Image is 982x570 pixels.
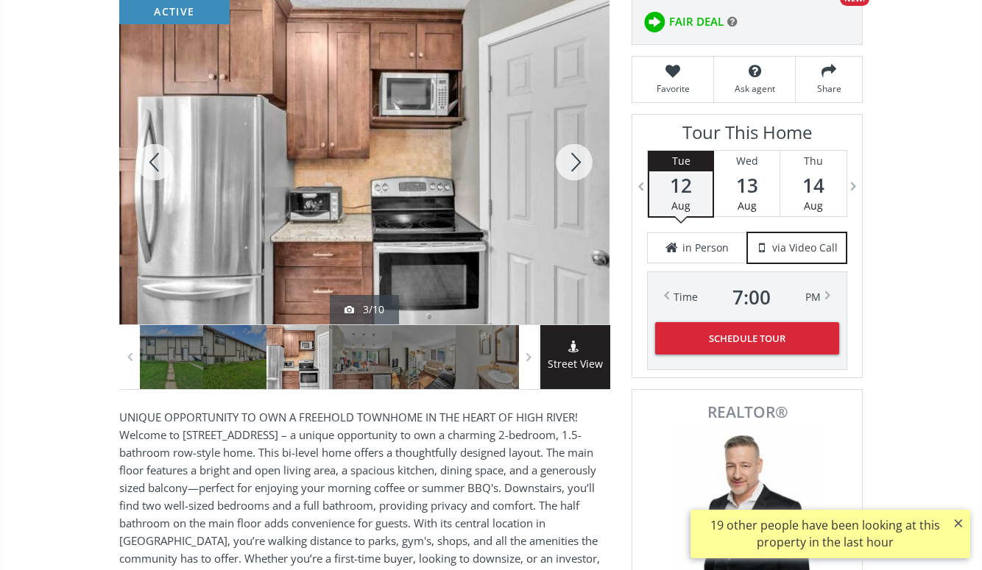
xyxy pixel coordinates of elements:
span: Share [803,82,855,95]
span: in Person [682,241,729,255]
span: FAIR DEAL [669,14,724,29]
div: 3/10 [345,302,384,317]
div: Time PM [674,287,821,307]
span: Ask agent [721,82,788,95]
div: Tue [649,151,713,171]
h3: Tour This Home [647,122,847,150]
span: Street View [540,356,610,373]
span: REALTOR® [649,405,846,420]
span: Aug [738,199,757,213]
div: Thu [780,151,847,171]
span: Favorite [640,82,706,95]
div: Wed [714,151,780,171]
span: Aug [671,199,690,213]
button: Schedule Tour [655,322,839,355]
span: 14 [780,175,847,196]
span: Aug [804,199,823,213]
button: × [947,510,970,536]
img: rating icon [640,7,669,37]
span: 12 [649,175,713,196]
span: 7 : 00 [732,287,771,307]
span: via Video Call [772,241,838,255]
span: 13 [714,175,780,196]
div: 19 other people have been looking at this property in the last hour [698,517,952,551]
